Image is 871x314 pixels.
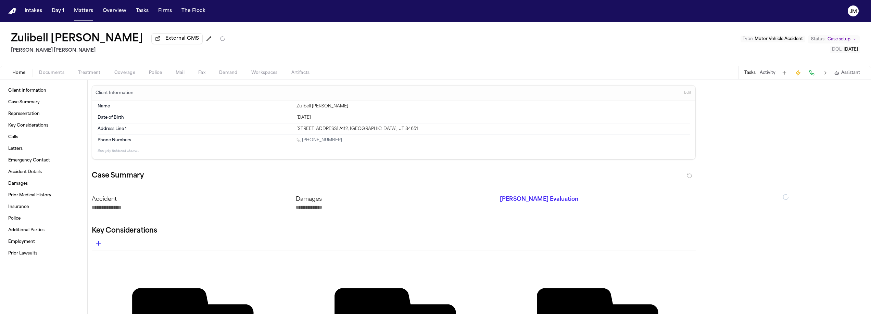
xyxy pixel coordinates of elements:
[296,126,690,132] div: [STREET_ADDRESS] A112, [GEOGRAPHIC_DATA], UT 84651
[291,70,310,76] span: Artifacts
[5,225,82,236] a: Additional Parties
[5,190,82,201] a: Prior Medical History
[11,33,143,45] h1: Zulibell [PERSON_NAME]
[296,104,690,109] div: Zulibell [PERSON_NAME]
[780,68,789,78] button: Add Task
[176,70,185,76] span: Mail
[12,70,25,76] span: Home
[841,70,860,76] span: Assistant
[5,143,82,154] a: Letters
[296,138,342,143] a: Call 1 (385) 204-8819
[808,35,860,43] button: Change status from Case setup
[832,48,843,52] span: DOL :
[165,35,199,42] span: External CMS
[5,167,82,178] a: Accident Details
[94,90,135,96] h3: Client Information
[811,37,825,42] span: Status:
[834,70,860,76] button: Assistant
[49,5,67,17] button: Day 1
[98,138,131,143] span: Phone Numbers
[8,8,16,14] a: Home
[5,213,82,224] a: Police
[844,48,858,52] span: [DATE]
[830,46,860,53] button: Edit DOL: 2025-07-10
[741,36,805,42] button: Edit Type: Motor Vehicle Accident
[8,8,16,14] img: Finch Logo
[5,132,82,143] a: Calls
[78,70,101,76] span: Treatment
[5,97,82,108] a: Case Summary
[11,33,143,45] button: Edit matter name
[5,201,82,212] a: Insurance
[807,68,817,78] button: Make a Call
[682,88,693,99] button: Edit
[92,195,288,204] p: Accident
[743,37,754,41] span: Type :
[5,120,82,131] a: Key Considerations
[198,70,205,76] span: Fax
[5,236,82,247] a: Employment
[296,195,492,204] p: Damages
[828,37,850,42] span: Case setup
[5,248,82,259] a: Prior Lawsuits
[755,37,803,41] span: Motor Vehicle Accident
[179,5,208,17] button: The Flock
[133,5,151,17] button: Tasks
[760,70,775,76] button: Activity
[251,70,278,76] span: Workspaces
[39,70,64,76] span: Documents
[149,70,162,76] span: Police
[155,5,175,17] button: Firms
[22,5,45,17] button: Intakes
[5,178,82,189] a: Damages
[98,148,690,154] p: 8 empty fields not shown.
[500,195,696,204] p: [PERSON_NAME] Evaluation
[92,225,696,236] h2: Key Considerations
[100,5,129,17] button: Overview
[98,126,292,132] dt: Address Line 1
[296,115,690,120] div: [DATE]
[92,170,144,181] h2: Case Summary
[744,70,756,76] button: Tasks
[5,155,82,166] a: Emergency Contact
[71,5,96,17] button: Matters
[5,85,82,96] a: Client Information
[793,68,803,78] button: Create Immediate Task
[98,115,292,120] dt: Date of Birth
[151,33,203,44] button: External CMS
[5,108,82,119] a: Representation
[219,70,238,76] span: Demand
[114,70,135,76] span: Coverage
[684,91,691,95] span: Edit
[11,47,225,55] h2: [PERSON_NAME] [PERSON_NAME]
[98,104,292,109] dt: Name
